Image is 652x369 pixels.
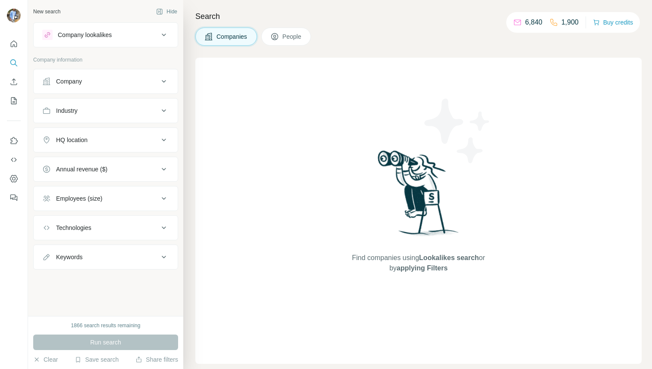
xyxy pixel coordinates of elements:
button: Use Surfe API [7,152,21,167]
div: Company [56,77,82,86]
button: Buy credits [593,16,633,28]
button: Enrich CSV [7,74,21,90]
button: Share filters [135,355,178,364]
div: Keywords [56,253,82,261]
button: Industry [34,100,178,121]
button: Company lookalikes [34,25,178,45]
p: 6,840 [525,17,542,28]
button: Company [34,71,178,92]
button: Search [7,55,21,71]
div: HQ location [56,136,88,144]
span: People [282,32,302,41]
button: Technologies [34,217,178,238]
button: Feedback [7,190,21,205]
h4: Search [195,10,642,22]
div: Technologies [56,223,91,232]
div: Annual revenue ($) [56,165,107,174]
span: Lookalikes search [419,254,479,261]
button: Use Surfe on LinkedIn [7,133,21,149]
div: Employees (size) [56,194,102,203]
p: 1,900 [561,17,579,28]
button: Quick start [7,36,21,52]
button: Clear [33,355,58,364]
button: Keywords [34,247,178,267]
img: Avatar [7,9,21,22]
img: Surfe Illustration - Stars [419,92,496,170]
div: New search [33,8,60,16]
p: Company information [33,56,178,64]
div: 1866 search results remaining [71,322,141,329]
button: Employees (size) [34,188,178,209]
button: Hide [150,5,183,18]
span: applying Filters [397,264,448,272]
div: Company lookalikes [58,31,112,39]
button: My lists [7,93,21,109]
button: Dashboard [7,171,21,186]
span: Find companies using or by [349,253,487,273]
button: Annual revenue ($) [34,159,178,180]
div: Industry [56,106,78,115]
span: Companies [216,32,248,41]
img: Surfe Illustration - Woman searching with binoculars [374,148,464,244]
button: Save search [75,355,119,364]
button: HQ location [34,130,178,150]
